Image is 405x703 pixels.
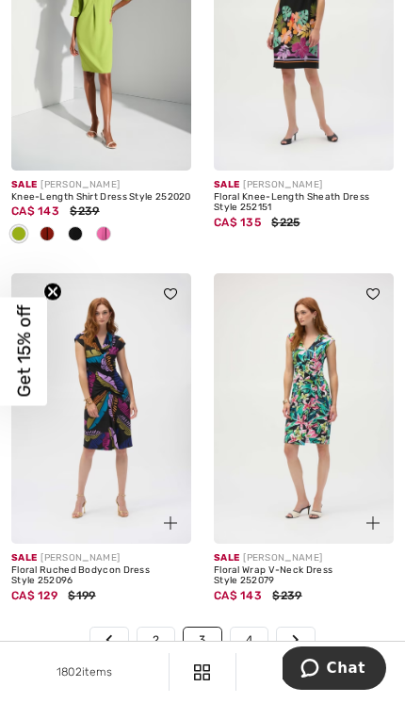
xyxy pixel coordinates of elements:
[366,288,380,300] img: heart_black_full.svg
[11,273,191,544] img: Floral Ruched Bodycon Dress Style 252096. Black/Multi
[5,220,33,251] div: Greenery
[248,663,394,680] div: Filters (1)
[11,552,37,564] span: Sale
[11,178,191,192] div: [PERSON_NAME]
[194,664,210,680] img: Filters
[43,283,62,302] button: Close teaser
[214,552,239,564] span: Sale
[214,589,262,602] span: CA$ 143
[214,178,394,192] div: [PERSON_NAME]
[271,216,300,229] span: $225
[214,565,394,587] div: Floral Wrap V-Neck Dress Style 252079
[214,179,239,190] span: Sale
[68,589,95,602] span: $199
[184,628,220,652] a: 3
[164,516,177,530] img: plus_v2.svg
[283,646,386,694] iframe: Opens a widget where you can chat to one of our agents
[61,220,89,251] div: Black
[11,192,191,204] div: Knee-Length Shirt Dress Style 252020
[11,179,37,190] span: Sale
[70,204,99,218] span: $239
[214,551,394,565] div: [PERSON_NAME]
[214,216,261,229] span: CA$ 135
[89,220,118,251] div: Bubble gum
[214,192,394,214] div: Floral Knee-Length Sheath Dress Style 252151
[138,628,174,652] a: 2
[57,665,82,678] span: 1802
[231,628,267,652] a: 4
[366,516,380,530] img: plus_v2.svg
[11,551,191,565] div: [PERSON_NAME]
[214,273,394,544] img: Floral Wrap V-Neck Dress Style 252079. Black/Multi
[11,565,191,587] div: Floral Ruched Bodycon Dress Style 252096
[33,220,61,251] div: Radiant red
[11,204,59,218] span: CA$ 143
[272,589,301,602] span: $239
[13,305,35,398] span: Get 15% off
[11,589,57,602] span: CA$ 129
[164,288,177,300] img: heart_black_full.svg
